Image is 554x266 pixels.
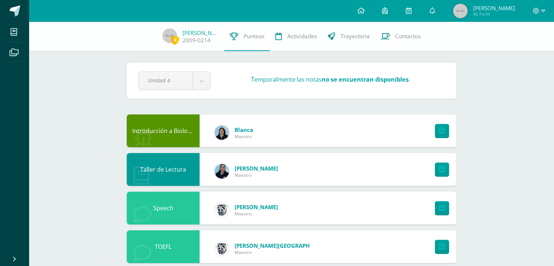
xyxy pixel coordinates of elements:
div: Taller de Lectura [127,153,200,186]
span: Mi Perfil [473,11,515,17]
a: Contactos [375,22,426,51]
a: Blanca [235,126,253,133]
a: [PERSON_NAME] [182,29,219,36]
img: 45x45 [453,4,468,18]
span: Punteos [244,32,264,40]
strong: no se encuentran disponibles [322,75,409,83]
h3: Temporalmente las notas . [251,75,410,83]
div: Speech [127,192,200,224]
img: 16c3d0cd5e8cae4aecb86a0a5c6f5782.png [215,241,229,256]
a: [PERSON_NAME] [235,165,278,172]
span: [PERSON_NAME] [473,4,515,12]
span: Actividades [287,32,317,40]
div: Introducción a Biología [127,114,200,147]
a: Actividades [270,22,322,51]
a: Punteos [224,22,270,51]
div: TOEFL [127,230,200,263]
span: Trayectoria [341,32,370,40]
img: 9587b11a6988a136ca9b298a8eab0d3f.png [215,164,229,179]
span: Maestro [235,133,253,140]
span: Unidad 4 [148,72,184,89]
img: 45x45 [162,28,177,43]
span: Maestro [235,211,278,217]
a: Trayectoria [322,22,375,51]
a: 2009-0214 [182,36,211,44]
a: [PERSON_NAME][GEOGRAPHIC_DATA] [235,242,322,249]
img: 6df1b4a1ab8e0111982930b53d21c0fa.png [215,125,229,140]
span: Maestro [235,172,278,178]
span: Contactos [395,32,421,40]
span: Maestro [235,249,322,255]
span: 4 [171,35,179,44]
a: Unidad 4 [139,72,210,90]
img: cf0f0e80ae19a2adee6cb261b32f5f36.png [215,203,229,217]
a: [PERSON_NAME] [235,203,278,211]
